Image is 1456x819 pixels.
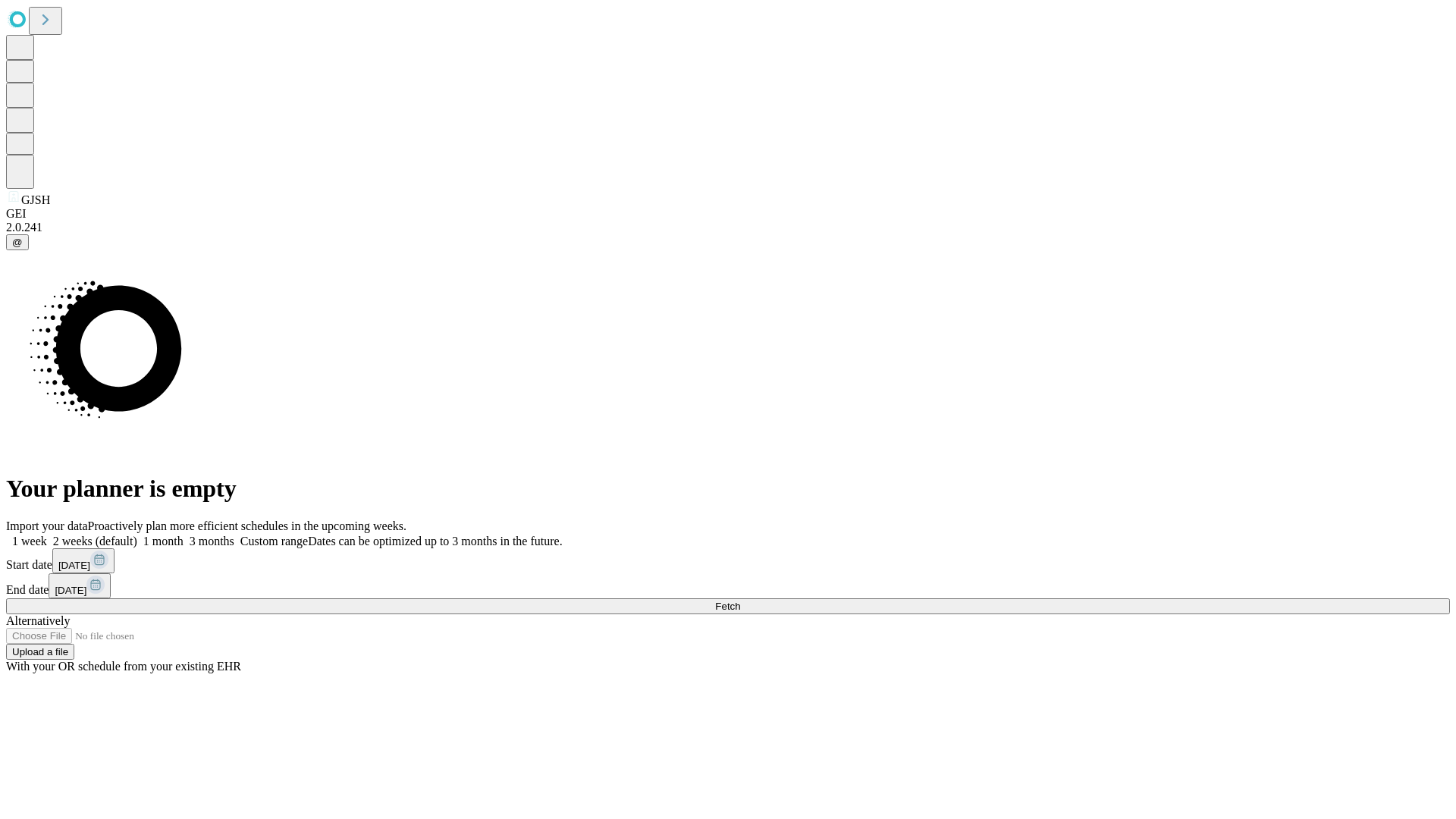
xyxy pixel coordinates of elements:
span: 1 month [143,535,184,548]
span: Fetch [715,601,740,612]
div: GEI [6,207,1450,221]
button: Fetch [6,598,1450,614]
span: Dates can be optimized up to 3 months in the future. [308,535,562,548]
span: 3 months [190,535,234,548]
button: @ [6,234,29,250]
span: Import your data [6,519,88,532]
div: Start date [6,548,1450,573]
span: Custom range [240,535,308,548]
span: GJSH [21,193,50,206]
span: Alternatively [6,614,70,627]
span: With your OR schedule from your existing EHR [6,660,241,673]
span: Proactively plan more efficient schedules in the upcoming weeks. [88,519,406,532]
span: [DATE] [58,560,90,571]
h1: Your planner is empty [6,475,1450,503]
div: End date [6,573,1450,598]
span: 1 week [12,535,47,548]
span: @ [12,237,23,248]
span: [DATE] [55,585,86,596]
button: [DATE] [49,573,111,598]
div: 2.0.241 [6,221,1450,234]
button: Upload a file [6,644,74,660]
span: 2 weeks (default) [53,535,137,548]
button: [DATE] [52,548,115,573]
